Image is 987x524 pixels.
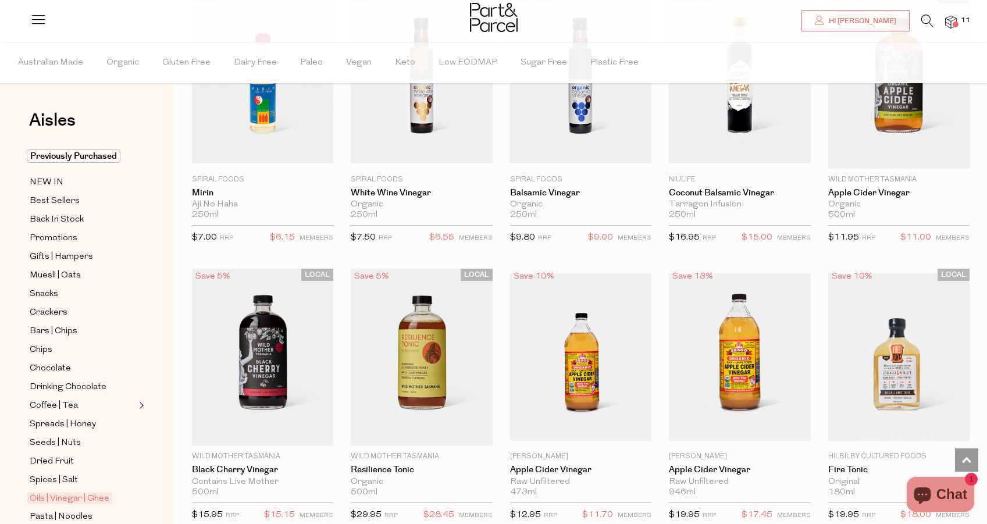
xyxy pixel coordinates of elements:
p: Wild Mother Tasmania [351,451,492,462]
a: White Wine Vinegar [351,188,492,198]
small: MEMBERS [777,512,811,519]
div: Organic [351,477,492,487]
a: Apple Cider Vinegar [510,465,651,475]
div: Raw Unfiltered [510,477,651,487]
span: Gifts | Hampers [30,250,93,264]
a: Previously Purchased [30,149,136,163]
p: Spiral Foods [192,174,333,185]
small: RRP [379,235,392,241]
div: Tarragon Infusion [669,199,810,210]
a: Snacks [30,287,136,301]
span: Seeds | Nuts [30,436,81,450]
small: MEMBERS [936,512,970,519]
a: Chips [30,343,136,357]
span: Coffee | Tea [30,399,78,413]
a: 11 [945,16,957,28]
a: Pasta | Noodles [30,509,136,524]
span: LOCAL [461,269,493,281]
span: Muesli | Oats [30,269,81,283]
div: Save 5% [192,269,234,284]
div: Raw Unfiltered [669,477,810,487]
a: Coconut Balsamic Vinegar [669,188,810,198]
span: $28.45 [423,508,454,523]
span: Dairy Free [234,42,277,83]
span: Chocolate [30,362,71,376]
a: Apple Cider Vinegar [669,465,810,475]
div: Organic [510,199,651,210]
span: NEW IN [30,176,63,190]
span: 250ml [351,210,377,220]
span: $17.45 [742,508,772,523]
a: Best Sellers [30,194,136,208]
small: MEMBERS [936,235,970,241]
span: Snacks [30,287,58,301]
button: Expand/Collapse Coffee | Tea [136,398,144,412]
p: Wild Mother Tasmania [828,174,970,185]
a: Bars | Chips [30,324,136,338]
a: Spices | Salt [30,473,136,487]
span: $7.00 [192,233,217,242]
span: LOCAL [301,269,333,281]
span: 946ml [669,487,696,498]
span: Dried Fruit [30,455,74,469]
div: Original [828,477,970,487]
span: Previously Purchased [27,149,120,163]
a: Apple Cider Vinegar [828,188,970,198]
span: $6.55 [429,230,454,245]
img: Black Cherry Vinegar [192,269,333,445]
span: 500ml [828,210,855,220]
a: Hi [PERSON_NAME] [801,10,910,31]
a: Fire Tonic [828,465,970,475]
img: Fire Tonic [828,273,970,440]
small: RRP [703,512,716,519]
a: Promotions [30,231,136,245]
a: Mirin [192,188,333,198]
span: Bars | Chips [30,325,77,338]
small: MEMBERS [618,512,651,519]
span: Low FODMAP [439,42,497,83]
span: $19.95 [828,511,859,519]
a: Coffee | Tea [30,398,136,413]
a: Black Cherry Vinegar [192,465,333,475]
small: RRP [538,235,551,241]
span: Back In Stock [30,213,84,227]
span: $19.95 [669,511,700,519]
span: Best Sellers [30,194,80,208]
img: Apple Cider Vinegar [510,273,651,440]
span: 250ml [192,210,219,220]
a: Balsamic Vinegar [510,188,651,198]
small: MEMBERS [459,235,493,241]
small: RRP [544,512,557,519]
small: MEMBERS [777,235,811,241]
a: Chocolate [30,361,136,376]
span: LOCAL [938,269,970,281]
small: RRP [703,235,716,241]
span: Hi [PERSON_NAME] [826,16,896,26]
a: Dried Fruit [30,454,136,469]
p: Hilbilby Cultured Foods [828,451,970,462]
span: $15.00 [742,230,772,245]
a: Crackers [30,305,136,320]
span: Gluten Free [162,42,211,83]
a: Resilience Tonic [351,465,492,475]
small: MEMBERS [300,235,333,241]
a: Oils | Vinegar | Ghee [30,491,136,505]
small: RRP [862,235,875,241]
a: Gifts | Hampers [30,249,136,264]
span: $18.00 [900,508,931,523]
span: $11.70 [582,508,613,523]
span: Chips [30,343,52,357]
inbox-online-store-chat: Shopify online store chat [903,477,978,515]
p: Spiral Foods [351,174,492,185]
p: Niulife [669,174,810,185]
small: MEMBERS [618,235,651,241]
div: Save 5% [351,269,393,284]
span: Drinking Chocolate [30,380,106,394]
span: 250ml [510,210,537,220]
span: Australian Made [18,42,83,83]
span: $9.00 [588,230,613,245]
small: MEMBERS [459,512,493,519]
a: Aisles [29,112,76,141]
div: Aji No Haha [192,199,333,210]
span: 250ml [669,210,696,220]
